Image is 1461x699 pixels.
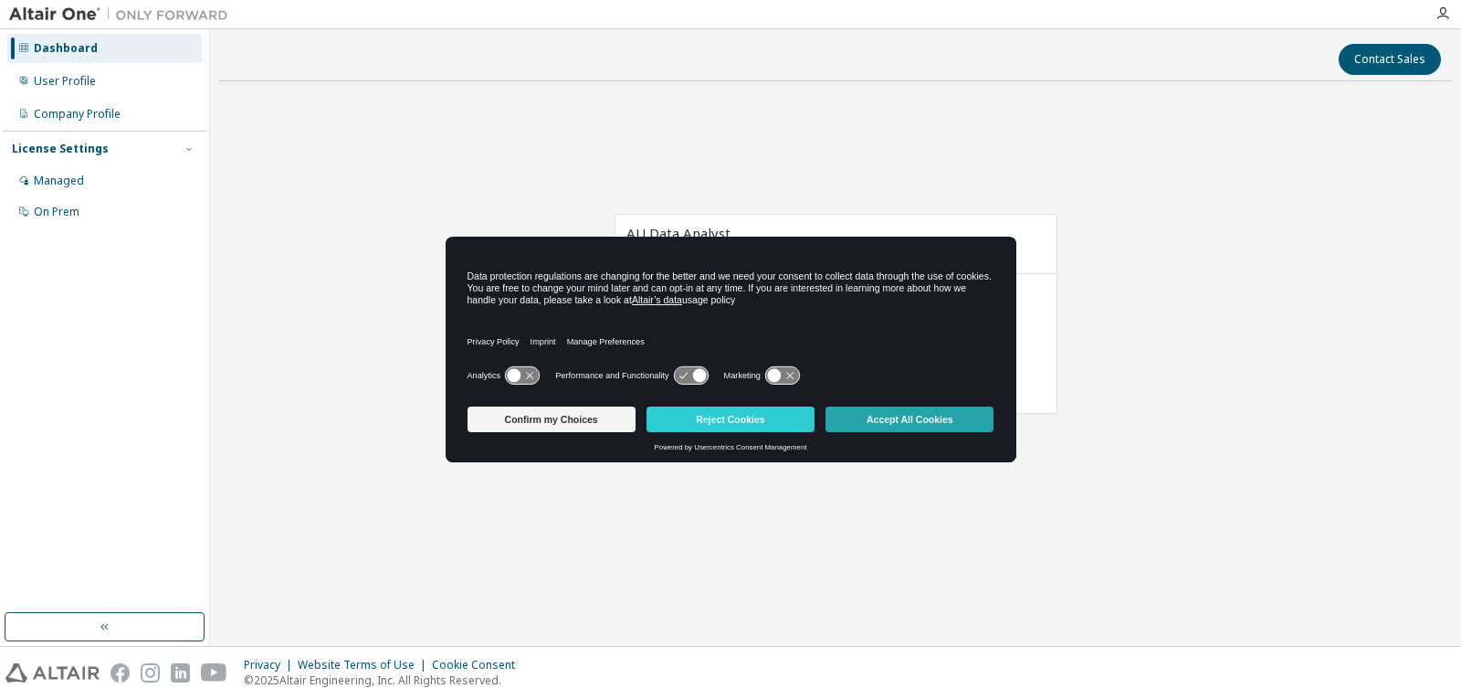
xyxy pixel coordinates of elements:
div: User Profile [34,74,96,89]
div: Cookie Consent [432,658,526,673]
img: linkedin.svg [171,663,190,683]
span: AU Data Analyst [626,224,730,242]
div: Managed [34,174,84,188]
div: Website Terms of Use [298,658,432,673]
div: Dashboard [34,41,98,56]
p: © 2025 Altair Engineering, Inc. All Rights Reserved. [244,673,526,688]
img: facebook.svg [110,663,130,683]
div: On Prem [34,205,79,219]
div: License Settings [12,142,109,156]
img: altair_logo.svg [5,663,100,683]
img: Altair One [9,5,237,24]
div: Company Profile [34,107,121,122]
img: instagram.svg [141,663,160,683]
img: youtube.svg [201,663,227,683]
div: Privacy [244,658,298,673]
button: Contact Sales [1339,44,1441,75]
